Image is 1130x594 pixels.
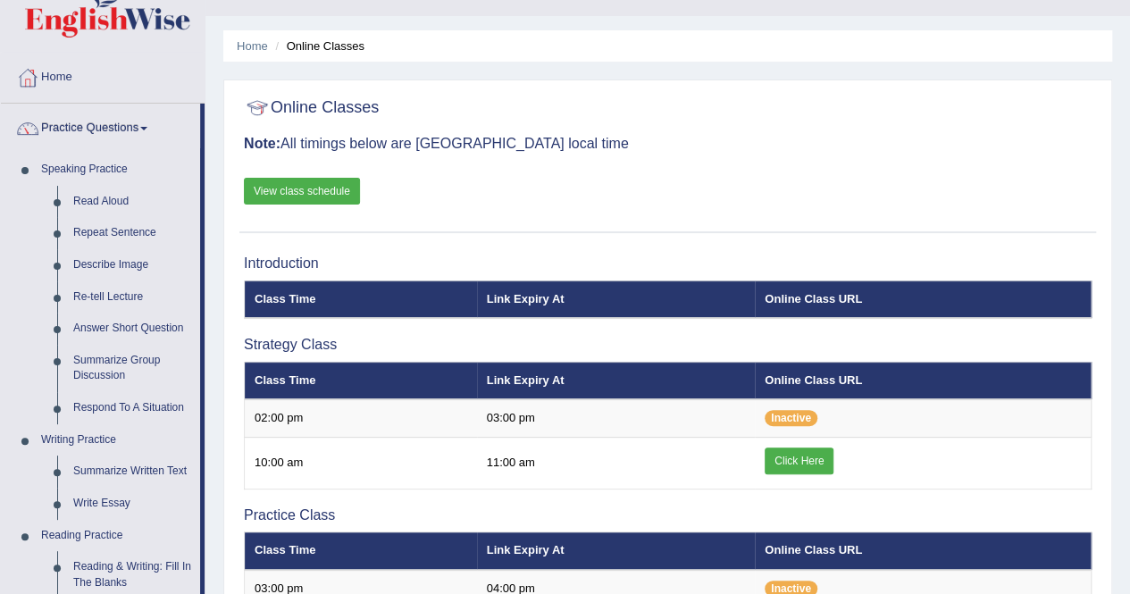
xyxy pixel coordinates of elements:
[244,136,280,151] b: Note:
[755,532,1091,570] th: Online Class URL
[33,424,200,456] a: Writing Practice
[755,362,1091,399] th: Online Class URL
[237,39,268,53] a: Home
[244,178,360,205] a: View class schedule
[65,488,200,520] a: Write Essay
[245,362,477,399] th: Class Time
[65,456,200,488] a: Summarize Written Text
[245,399,477,437] td: 02:00 pm
[477,532,756,570] th: Link Expiry At
[65,313,200,345] a: Answer Short Question
[477,362,756,399] th: Link Expiry At
[1,104,200,148] a: Practice Questions
[765,410,817,426] span: Inactive
[33,154,200,186] a: Speaking Practice
[1,53,205,97] a: Home
[477,399,756,437] td: 03:00 pm
[244,337,1092,353] h3: Strategy Class
[65,186,200,218] a: Read Aloud
[244,255,1092,272] h3: Introduction
[65,281,200,314] a: Re-tell Lecture
[755,280,1091,318] th: Online Class URL
[765,448,833,474] a: Click Here
[477,437,756,489] td: 11:00 am
[244,136,1092,152] h3: All timings below are [GEOGRAPHIC_DATA] local time
[245,280,477,318] th: Class Time
[477,280,756,318] th: Link Expiry At
[245,532,477,570] th: Class Time
[65,345,200,392] a: Summarize Group Discussion
[33,520,200,552] a: Reading Practice
[244,95,379,121] h2: Online Classes
[65,217,200,249] a: Repeat Sentence
[65,392,200,424] a: Respond To A Situation
[65,249,200,281] a: Describe Image
[271,38,364,54] li: Online Classes
[244,507,1092,523] h3: Practice Class
[245,437,477,489] td: 10:00 am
